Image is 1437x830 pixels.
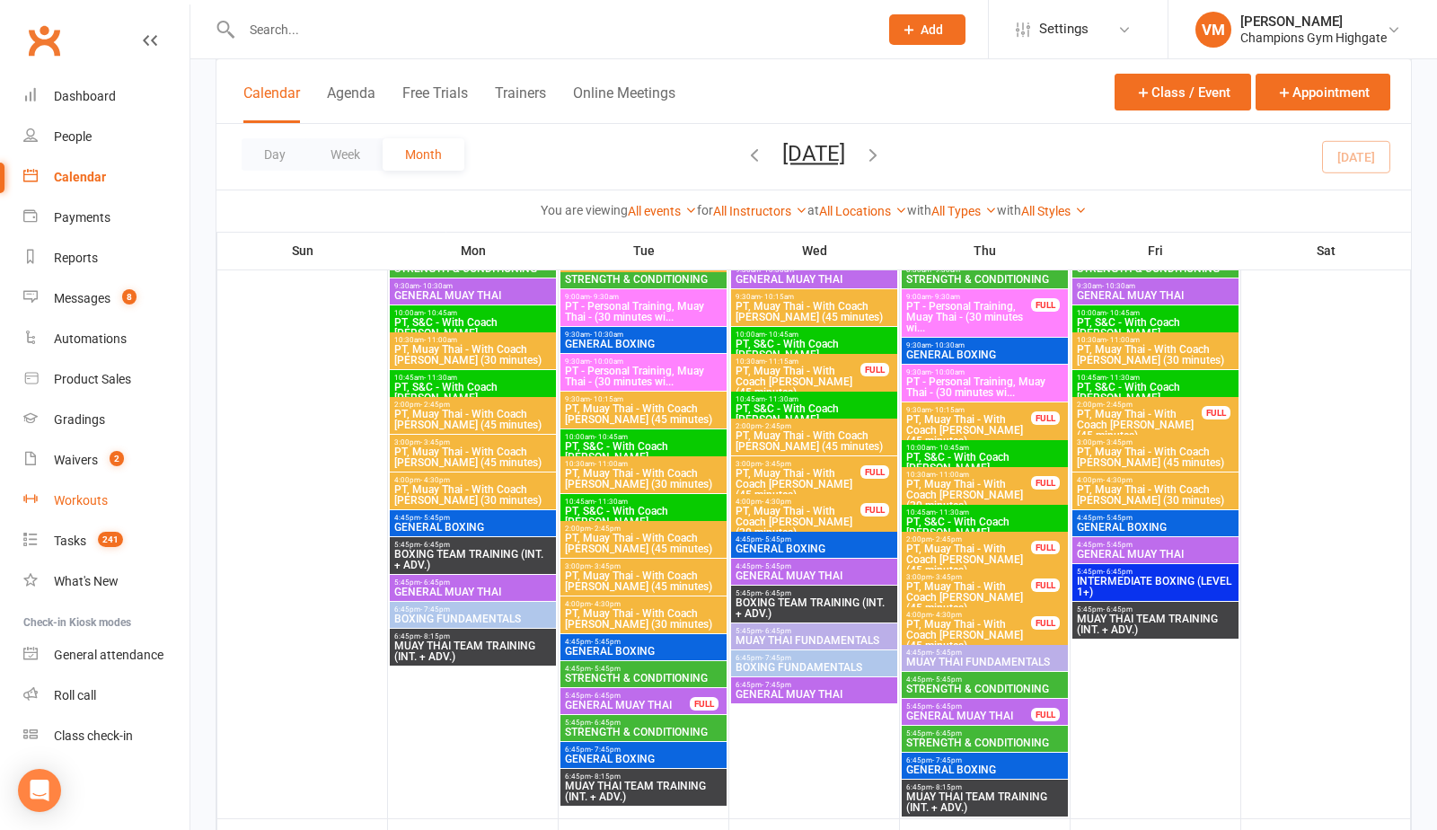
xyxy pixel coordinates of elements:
[932,535,962,543] span: - 2:45pm
[905,619,1032,651] span: PT, Muay Thai - With Coach [PERSON_NAME] (45 minutes)
[905,274,1064,285] span: STRENGTH & CONDITIONING
[393,632,552,640] span: 6:45pm
[54,170,106,184] div: Calendar
[765,331,798,339] span: - 10:45am
[735,597,894,619] span: BOXING TEAM TRAINING (INT. + ADV.)
[905,452,1064,473] span: PT, S&C - With Coach [PERSON_NAME]
[931,293,960,301] span: - 9:30am
[424,374,457,382] span: - 11:30am
[591,692,621,700] span: - 6:45pm
[564,366,723,387] span: PT - Personal Training, Muay Thai - (30 minutes wi...
[1076,317,1235,339] span: PT, S&C - With Coach [PERSON_NAME]
[420,514,450,522] span: - 5:45pm
[23,76,190,117] a: Dashboard
[18,769,61,812] div: Open Intercom Messenger
[54,493,108,508] div: Workouts
[23,319,190,359] a: Automations
[1115,74,1251,110] button: Class / Event
[889,14,965,45] button: Add
[564,339,723,349] span: GENERAL BOXING
[729,232,900,269] th: Wed
[1103,605,1133,614] span: - 6:45pm
[1076,382,1235,403] span: PT, S&C - With Coach [PERSON_NAME]
[1076,522,1235,533] span: GENERAL BOXING
[905,611,1032,619] span: 4:00pm
[393,541,552,549] span: 5:45pm
[1039,9,1089,49] span: Settings
[936,471,969,479] span: - 11:00am
[54,728,133,743] div: Class check-in
[564,781,723,802] span: MUAY THAI TEAM TRAINING (INT. + ADV.)
[1106,336,1140,344] span: - 11:00am
[905,649,1064,657] span: 4:45pm
[905,764,1064,775] span: GENERAL BOXING
[1076,614,1235,635] span: MUAY THAI TEAM TRAINING (INT. + ADV.)
[735,293,894,301] span: 9:30am
[735,468,861,500] span: PT, Muay Thai - With Coach [PERSON_NAME] (45 minutes)
[1106,374,1140,382] span: - 11:30am
[1076,336,1235,344] span: 10:30am
[393,374,552,382] span: 10:45am
[23,278,190,319] a: Messages 8
[564,460,723,468] span: 10:30am
[1076,263,1235,274] span: STRENGTH & CONDITIONING
[23,238,190,278] a: Reports
[997,203,1021,217] strong: with
[765,358,798,366] span: - 11:15am
[735,535,894,543] span: 4:45pm
[735,422,894,430] span: 2:00pm
[393,640,552,662] span: MUAY THAI TEAM TRAINING (INT. + ADV.)
[860,363,889,376] div: FULL
[762,589,791,597] span: - 6:45pm
[591,600,621,608] span: - 4:30pm
[23,481,190,521] a: Workouts
[905,301,1032,333] span: PT - Personal Training, Muay Thai - (30 minutes wi...
[905,573,1032,581] span: 3:00pm
[393,476,552,484] span: 4:00pm
[905,517,1064,538] span: PT, S&C - With Coach [PERSON_NAME]
[243,84,300,123] button: Calendar
[907,203,931,217] strong: with
[591,525,621,533] span: - 2:45pm
[761,293,794,301] span: - 10:15am
[23,359,190,400] a: Product Sales
[1076,401,1203,409] span: 2:00pm
[573,84,675,123] button: Online Meetings
[1076,484,1235,506] span: PT, Muay Thai - With Coach [PERSON_NAME] (30 minutes)
[762,422,791,430] span: - 2:45pm
[690,697,718,711] div: FULL
[23,675,190,716] a: Roll call
[54,534,86,548] div: Tasks
[393,317,552,339] span: PT, S&C - With Coach [PERSON_NAME]
[23,157,190,198] a: Calendar
[1076,344,1235,366] span: PT, Muay Thai - With Coach [PERSON_NAME] (30 minutes)
[735,358,861,366] span: 10:30am
[735,301,894,322] span: PT, Muay Thai - With Coach [PERSON_NAME] (45 minutes)
[905,783,1064,791] span: 6:45pm
[936,508,969,517] span: - 11:30am
[905,406,1032,414] span: 9:30am
[23,117,190,157] a: People
[1103,541,1133,549] span: - 5:45pm
[564,608,723,630] span: PT, Muay Thai - With Coach [PERSON_NAME] (30 minutes)
[420,578,450,587] span: - 6:45pm
[393,446,552,468] span: PT, Muay Thai - With Coach [PERSON_NAME] (45 minutes)
[23,521,190,561] a: Tasks 241
[1076,446,1235,468] span: PT, Muay Thai - With Coach [PERSON_NAME] (45 minutes)
[1076,409,1203,441] span: PT, Muay Thai - With Coach [PERSON_NAME] (45 minutes)
[54,251,98,265] div: Reports
[735,331,894,339] span: 10:00am
[905,675,1064,684] span: 4:45pm
[905,444,1064,452] span: 10:00am
[905,711,1032,721] span: GENERAL MUAY THAI
[54,688,96,702] div: Roll call
[420,438,450,446] span: - 3:45pm
[762,562,791,570] span: - 5:45pm
[327,84,375,123] button: Agenda
[541,203,628,217] strong: You are viewing
[931,368,965,376] span: - 10:00am
[697,203,713,217] strong: for
[1076,514,1235,522] span: 4:45pm
[564,395,723,403] span: 9:30am
[936,444,969,452] span: - 10:45am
